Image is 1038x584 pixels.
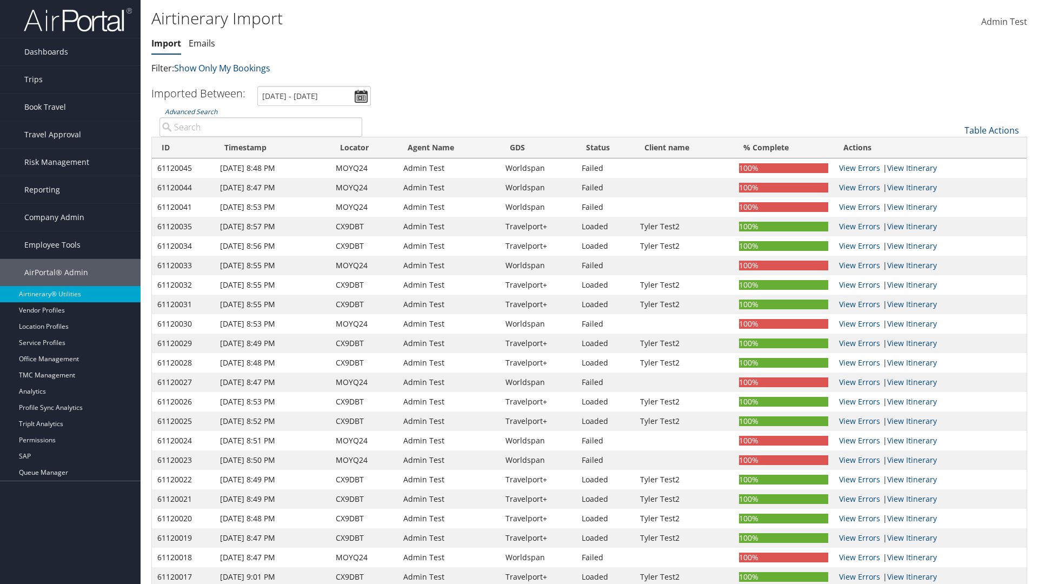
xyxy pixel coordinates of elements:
td: CX9DBT [330,470,398,489]
td: MOYQ24 [330,373,398,392]
td: Admin Test [398,314,500,334]
div: 100% [739,514,828,523]
td: MOYQ24 [330,197,398,217]
td: MOYQ24 [330,450,398,470]
td: Loaded [576,217,635,236]
a: View Itinerary Details [887,552,937,562]
td: [DATE] 8:47 PM [215,373,330,392]
td: Admin Test [398,158,500,178]
td: Admin Test [398,256,500,275]
td: 61120024 [152,431,215,450]
td: Travelport+ [500,412,576,431]
a: View Itinerary Details [887,435,937,446]
td: Tyler Test2 [635,217,734,236]
td: Admin Test [398,295,500,314]
td: Travelport+ [500,334,576,353]
td: | [834,217,1027,236]
td: Tyler Test2 [635,275,734,295]
span: AirPortal® Admin [24,259,88,286]
td: 61120025 [152,412,215,431]
td: | [834,412,1027,431]
a: Show Only My Bookings [174,62,270,74]
img: airportal-logo.png [24,7,132,32]
td: [DATE] 8:47 PM [215,548,330,567]
td: Failed [576,197,635,217]
td: Loaded [576,412,635,431]
td: [DATE] 8:55 PM [215,256,330,275]
td: [DATE] 8:55 PM [215,275,330,295]
td: | [834,275,1027,295]
a: View errors [839,435,880,446]
a: View errors [839,396,880,407]
td: 61120022 [152,470,215,489]
td: Travelport+ [500,392,576,412]
td: Loaded [576,470,635,489]
a: View errors [839,552,880,562]
a: View Itinerary Details [887,357,937,368]
a: View Itinerary Details [887,202,937,212]
th: Timestamp: activate to sort column ascending [215,137,330,158]
td: Admin Test [398,548,500,567]
td: | [834,314,1027,334]
td: Admin Test [398,334,500,353]
td: | [834,392,1027,412]
th: Agent Name: activate to sort column ascending [398,137,500,158]
td: Travelport+ [500,217,576,236]
td: Loaded [576,295,635,314]
td: Tyler Test2 [635,295,734,314]
td: Worldspan [500,450,576,470]
td: | [834,548,1027,567]
td: | [834,528,1027,548]
td: 61120019 [152,528,215,548]
td: | [834,509,1027,528]
td: Admin Test [398,528,500,548]
td: [DATE] 8:47 PM [215,178,330,197]
td: 61120044 [152,178,215,197]
td: Admin Test [398,178,500,197]
th: ID: activate to sort column ascending [152,137,215,158]
div: 100% [739,416,828,426]
a: Advanced Search [165,107,217,116]
a: View Itinerary Details [887,260,937,270]
td: Worldspan [500,548,576,567]
td: | [834,431,1027,450]
a: View errors [839,572,880,582]
td: | [834,450,1027,470]
span: Book Travel [24,94,66,121]
td: Travelport+ [500,509,576,528]
td: Travelport+ [500,275,576,295]
div: 100% [739,358,828,368]
td: Admin Test [398,353,500,373]
a: View errors [839,357,880,368]
a: View Itinerary Details [887,377,937,387]
a: View errors [839,299,880,309]
td: 61120032 [152,275,215,295]
h3: Imported Between: [151,86,245,101]
td: Loaded [576,275,635,295]
a: Table Actions [964,124,1019,136]
td: MOYQ24 [330,256,398,275]
td: | [834,373,1027,392]
td: Tyler Test2 [635,392,734,412]
td: | [834,236,1027,256]
td: MOYQ24 [330,158,398,178]
a: View Itinerary Details [887,163,937,173]
a: View errors [839,182,880,193]
a: View errors [839,202,880,212]
td: MOYQ24 [330,548,398,567]
div: 100% [739,475,828,485]
td: Worldspan [500,373,576,392]
div: 100% [739,436,828,446]
td: 61120035 [152,217,215,236]
span: Reporting [24,176,60,203]
td: CX9DBT [330,334,398,353]
div: 100% [739,202,828,212]
td: Tyler Test2 [635,509,734,528]
td: Admin Test [398,470,500,489]
td: 61120020 [152,509,215,528]
a: View Itinerary Details [887,455,937,465]
td: 61120031 [152,295,215,314]
div: 100% [739,494,828,504]
a: View Itinerary Details [887,299,937,309]
td: Worldspan [500,158,576,178]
